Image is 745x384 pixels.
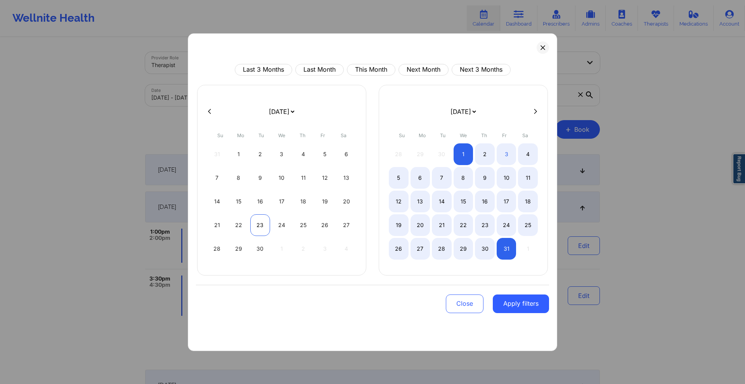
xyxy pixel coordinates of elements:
[278,133,285,138] abbr: Wednesday
[454,214,473,236] div: Wed Oct 22 2025
[237,133,244,138] abbr: Monday
[518,143,538,165] div: Sat Oct 04 2025
[389,191,409,212] div: Sun Oct 12 2025
[497,143,516,165] div: Fri Oct 03 2025
[207,191,227,212] div: Sun Sep 14 2025
[411,214,430,236] div: Mon Oct 20 2025
[295,64,344,76] button: Last Month
[315,214,335,236] div: Fri Sep 26 2025
[446,294,483,313] button: Close
[321,133,325,138] abbr: Friday
[207,214,227,236] div: Sun Sep 21 2025
[522,133,528,138] abbr: Saturday
[398,64,449,76] button: Next Month
[389,214,409,236] div: Sun Oct 19 2025
[481,133,487,138] abbr: Thursday
[475,214,495,236] div: Thu Oct 23 2025
[497,167,516,189] div: Fri Oct 10 2025
[518,167,538,189] div: Sat Oct 11 2025
[272,143,292,165] div: Wed Sep 03 2025
[235,64,292,76] button: Last 3 Months
[475,238,495,260] div: Thu Oct 30 2025
[432,167,452,189] div: Tue Oct 07 2025
[399,133,405,138] abbr: Sunday
[432,191,452,212] div: Tue Oct 14 2025
[315,143,335,165] div: Fri Sep 05 2025
[250,214,270,236] div: Tue Sep 23 2025
[454,143,473,165] div: Wed Oct 01 2025
[250,238,270,260] div: Tue Sep 30 2025
[293,143,313,165] div: Thu Sep 04 2025
[258,133,264,138] abbr: Tuesday
[411,238,430,260] div: Mon Oct 27 2025
[336,167,356,189] div: Sat Sep 13 2025
[341,133,347,138] abbr: Saturday
[475,191,495,212] div: Thu Oct 16 2025
[293,191,313,212] div: Thu Sep 18 2025
[217,133,223,138] abbr: Sunday
[229,238,249,260] div: Mon Sep 29 2025
[347,64,395,76] button: This Month
[229,167,249,189] div: Mon Sep 08 2025
[440,133,445,138] abbr: Tuesday
[452,64,511,76] button: Next 3 Months
[336,143,356,165] div: Sat Sep 06 2025
[250,167,270,189] div: Tue Sep 09 2025
[229,191,249,212] div: Mon Sep 15 2025
[518,214,538,236] div: Sat Oct 25 2025
[497,214,516,236] div: Fri Oct 24 2025
[315,167,335,189] div: Fri Sep 12 2025
[475,167,495,189] div: Thu Oct 09 2025
[502,133,507,138] abbr: Friday
[207,238,227,260] div: Sun Sep 28 2025
[518,191,538,212] div: Sat Oct 18 2025
[389,167,409,189] div: Sun Oct 05 2025
[250,191,270,212] div: Tue Sep 16 2025
[300,133,305,138] abbr: Thursday
[454,167,473,189] div: Wed Oct 08 2025
[272,167,292,189] div: Wed Sep 10 2025
[454,238,473,260] div: Wed Oct 29 2025
[293,167,313,189] div: Thu Sep 11 2025
[389,238,409,260] div: Sun Oct 26 2025
[411,191,430,212] div: Mon Oct 13 2025
[497,191,516,212] div: Fri Oct 17 2025
[229,143,249,165] div: Mon Sep 01 2025
[272,214,292,236] div: Wed Sep 24 2025
[419,133,426,138] abbr: Monday
[432,238,452,260] div: Tue Oct 28 2025
[411,167,430,189] div: Mon Oct 06 2025
[293,214,313,236] div: Thu Sep 25 2025
[272,191,292,212] div: Wed Sep 17 2025
[460,133,467,138] abbr: Wednesday
[432,214,452,236] div: Tue Oct 21 2025
[336,214,356,236] div: Sat Sep 27 2025
[475,143,495,165] div: Thu Oct 02 2025
[493,294,549,313] button: Apply filters
[454,191,473,212] div: Wed Oct 15 2025
[315,191,335,212] div: Fri Sep 19 2025
[207,167,227,189] div: Sun Sep 07 2025
[229,214,249,236] div: Mon Sep 22 2025
[250,143,270,165] div: Tue Sep 02 2025
[497,238,516,260] div: Fri Oct 31 2025
[336,191,356,212] div: Sat Sep 20 2025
